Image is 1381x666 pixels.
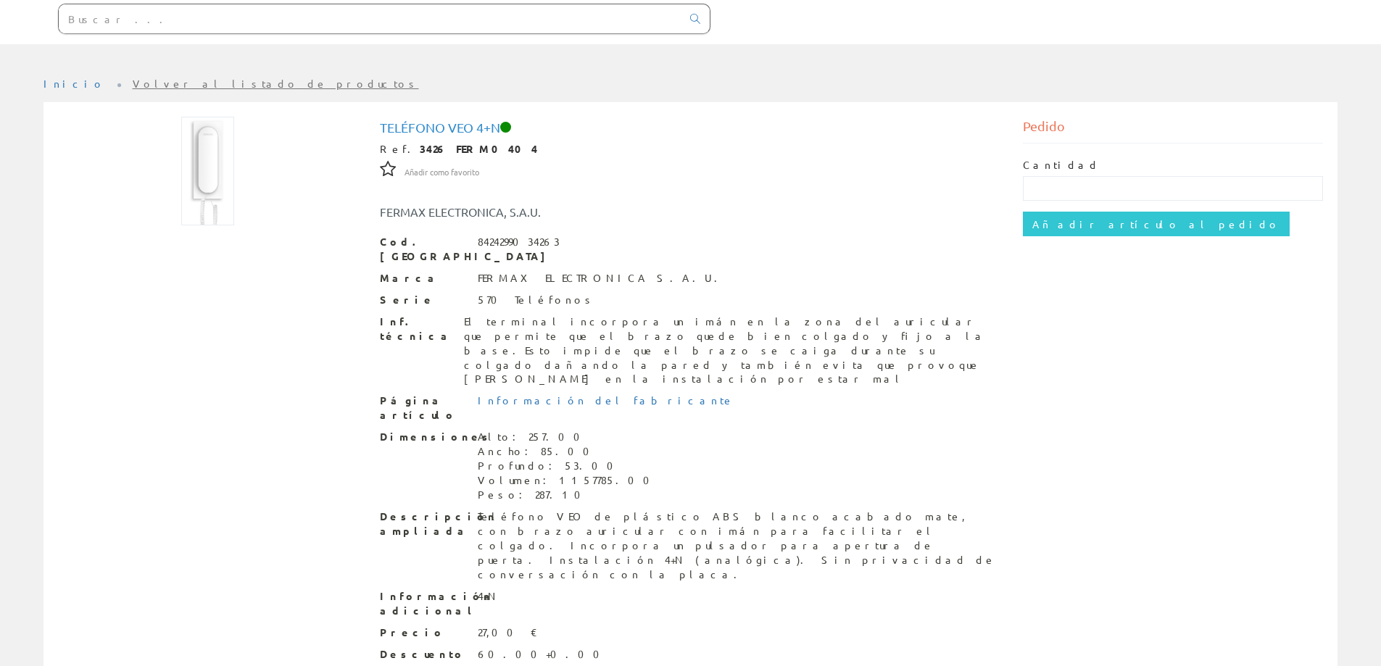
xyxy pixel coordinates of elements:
span: Marca [380,271,467,286]
span: Precio [380,625,467,640]
label: Cantidad [1023,158,1100,172]
span: Inf. técnica [380,315,453,344]
img: Foto artículo Teléfono VEO 4+N (73.2x150) [181,117,234,225]
a: Añadir como favorito [405,165,479,178]
input: Buscar ... [59,4,681,33]
div: Teléfono VEO de plástico ABS blanco acabado mate, con brazo auricular con imán para facilitar el ... [478,509,1002,582]
span: Descripción ampliada [380,509,467,538]
div: 27,00 € [478,625,538,640]
div: El terminal incorpora un imán en la zona del auricular que permite que el brazo quede bien colgad... [464,315,1002,387]
div: Ancho: 85.00 [478,444,658,459]
div: Peso: 287.10 [478,488,658,502]
div: Profundo: 53.00 [478,459,658,473]
span: Cod. [GEOGRAPHIC_DATA] [380,235,467,264]
input: Añadir artículo al pedido [1023,212,1290,236]
strong: 3426 FERM0404 [420,142,538,155]
div: FERMAX ELECTRONICA S.A.U. [478,271,726,286]
span: Página artículo [380,394,467,423]
a: Volver al listado de productos [133,77,419,90]
span: Dimensiones [380,430,467,444]
span: Información adicional [380,589,467,618]
div: Ref. [380,142,1002,157]
div: Pedido [1023,117,1323,143]
a: Inicio [43,77,105,90]
span: Serie [380,293,467,307]
div: Volumen: 1157785.00 [478,473,658,488]
h1: Teléfono VEO 4+N [380,120,1002,135]
span: Añadir como favorito [405,167,479,178]
div: 4+N [478,589,499,604]
div: 8424299034263 [478,235,560,249]
span: Descuento [380,647,467,662]
div: 570 Teléfonos [478,293,595,307]
a: Información del fabricante [478,394,734,407]
div: FERMAX ELECTRONICA, S.A.U. [369,204,745,220]
div: 60.00+0.00 [478,647,608,662]
div: Alto: 257.00 [478,430,658,444]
